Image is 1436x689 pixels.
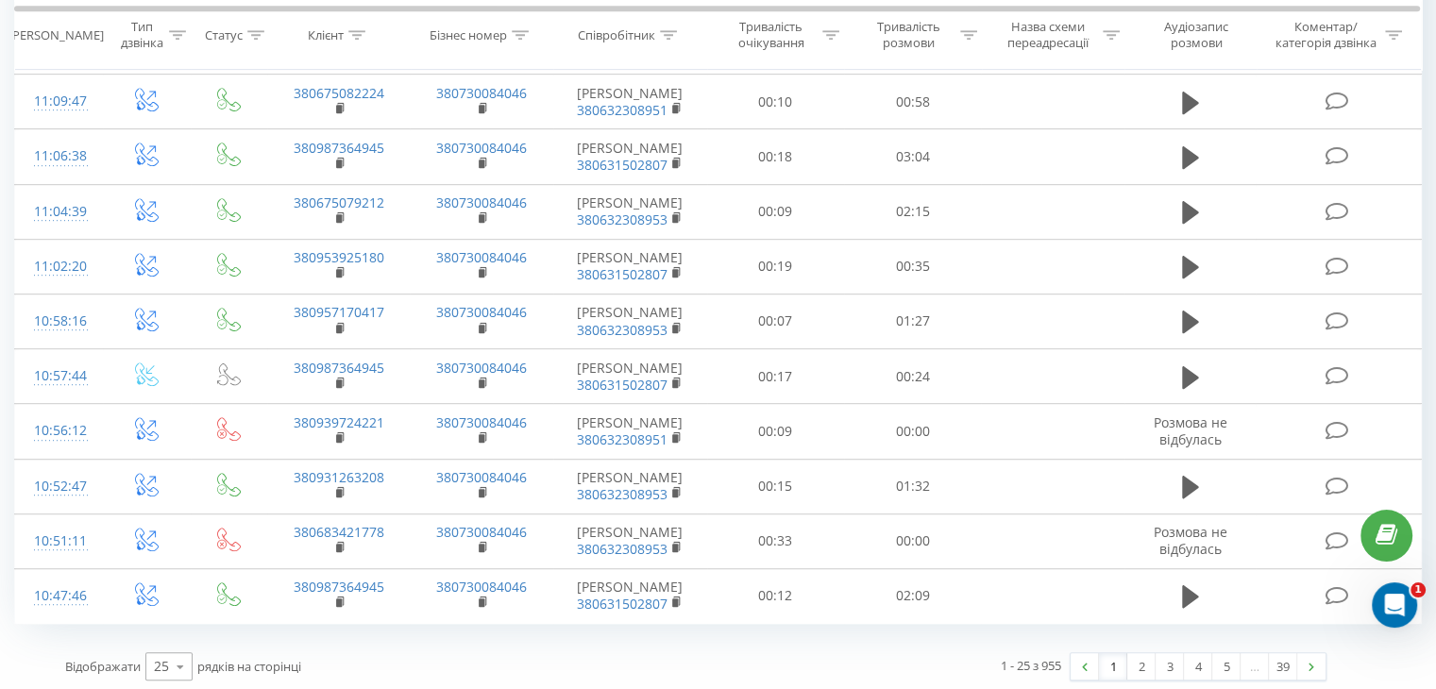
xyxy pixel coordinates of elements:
[119,20,163,52] div: Тип дзвінка
[707,459,844,513] td: 00:15
[553,239,707,294] td: [PERSON_NAME]
[577,595,667,613] a: 380631502807
[294,468,384,486] a: 380931263208
[436,359,527,377] a: 380730084046
[577,376,667,394] a: 380631502807
[577,156,667,174] a: 380631502807
[1154,413,1227,448] span: Розмова не відбулась
[436,468,527,486] a: 380730084046
[577,430,667,448] a: 380632308951
[844,75,981,129] td: 00:58
[553,513,707,568] td: [PERSON_NAME]
[844,568,981,623] td: 02:09
[1156,653,1184,680] a: 3
[430,27,507,43] div: Бізнес номер
[707,75,844,129] td: 00:10
[553,75,707,129] td: [PERSON_NAME]
[294,523,384,541] a: 380683421778
[436,413,527,431] a: 380730084046
[553,184,707,239] td: [PERSON_NAME]
[436,84,527,102] a: 380730084046
[294,84,384,102] a: 380675082224
[1141,20,1252,52] div: Аудіозапис розмови
[1127,653,1156,680] a: 2
[1270,20,1380,52] div: Коментар/категорія дзвінка
[1184,653,1212,680] a: 4
[294,248,384,266] a: 380953925180
[553,294,707,348] td: [PERSON_NAME]
[294,413,384,431] a: 380939724221
[707,239,844,294] td: 00:19
[34,193,84,230] div: 11:04:39
[197,658,301,675] span: рядків на сторінці
[308,27,344,43] div: Клієнт
[553,459,707,513] td: [PERSON_NAME]
[577,210,667,228] a: 380632308953
[34,303,84,340] div: 10:58:16
[1241,653,1269,680] div: …
[577,101,667,119] a: 380632308951
[1269,653,1297,680] a: 39
[1411,582,1426,597] span: 1
[553,349,707,404] td: [PERSON_NAME]
[34,412,84,449] div: 10:56:12
[436,193,527,211] a: 380730084046
[707,349,844,404] td: 00:17
[34,83,84,120] div: 11:09:47
[577,265,667,283] a: 380631502807
[34,578,84,614] div: 10:47:46
[436,248,527,266] a: 380730084046
[294,193,384,211] a: 380675079212
[707,568,844,623] td: 00:12
[34,523,84,560] div: 10:51:11
[1372,582,1417,628] iframe: Intercom live chat
[34,138,84,175] div: 11:06:38
[707,404,844,459] td: 00:09
[34,358,84,395] div: 10:57:44
[844,404,981,459] td: 00:00
[436,578,527,596] a: 380730084046
[707,129,844,184] td: 00:18
[436,303,527,321] a: 380730084046
[578,27,655,43] div: Співробітник
[844,239,981,294] td: 00:35
[844,349,981,404] td: 00:24
[205,27,243,43] div: Статус
[154,657,169,676] div: 25
[844,513,981,568] td: 00:00
[999,20,1098,52] div: Назва схеми переадресації
[707,184,844,239] td: 00:09
[436,523,527,541] a: 380730084046
[65,658,141,675] span: Відображати
[844,459,981,513] td: 01:32
[861,20,955,52] div: Тривалість розмови
[707,513,844,568] td: 00:33
[294,139,384,157] a: 380987364945
[844,129,981,184] td: 03:04
[1099,653,1127,680] a: 1
[577,540,667,558] a: 380632308953
[553,404,707,459] td: [PERSON_NAME]
[294,359,384,377] a: 380987364945
[724,20,819,52] div: Тривалість очікування
[553,129,707,184] td: [PERSON_NAME]
[8,27,104,43] div: [PERSON_NAME]
[34,248,84,285] div: 11:02:20
[577,321,667,339] a: 380632308953
[844,294,981,348] td: 01:27
[577,485,667,503] a: 380632308953
[294,303,384,321] a: 380957170417
[553,568,707,623] td: [PERSON_NAME]
[1001,656,1061,675] div: 1 - 25 з 955
[1212,653,1241,680] a: 5
[294,578,384,596] a: 380987364945
[844,184,981,239] td: 02:15
[707,294,844,348] td: 00:07
[436,139,527,157] a: 380730084046
[34,468,84,505] div: 10:52:47
[1154,523,1227,558] span: Розмова не відбулась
